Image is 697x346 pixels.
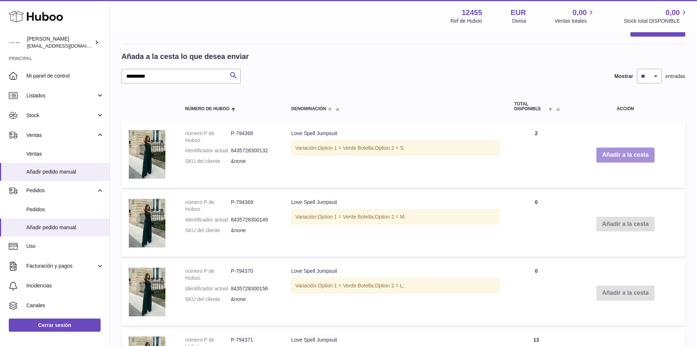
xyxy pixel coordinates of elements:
dt: Identificador actual [185,216,231,223]
span: Facturación y pagos [26,263,96,269]
span: entradas [666,73,685,80]
dd: &none [231,158,277,165]
img: Love Spell Jumpsuit [129,268,165,316]
img: Love Spell Jumpsuit [129,130,165,179]
a: Cerrar sesión [9,319,101,332]
dt: número P de Huboo [185,130,231,144]
dd: &none [231,296,277,303]
span: Option 1 = Verde Botella; [318,214,375,220]
th: Acción [566,94,685,119]
a: 0,00 Stock total DISPONIBLE [624,8,688,25]
span: Option 1 = Verde Botella; [318,283,375,289]
span: 0,00 [666,8,680,18]
dd: 8435728300149 [231,216,277,223]
strong: 12455 [462,8,482,18]
span: Option 2 = M; [375,214,405,220]
td: Love Spell Jumpsuit [284,260,507,325]
td: 0 [507,260,566,325]
td: Love Spell Jumpsuit [284,191,507,257]
h2: Añada a la cesta lo que desea enviar [121,52,249,62]
dt: Identificador actual [185,147,231,154]
div: Variación: [291,141,500,156]
dt: Identificador actual [185,285,231,292]
span: Uso [26,243,104,250]
span: Stock [26,112,96,119]
span: Añadir pedido manual [26,168,104,175]
span: Listados [26,92,96,99]
span: Total DISPONIBLE [514,102,547,111]
td: 0 [507,191,566,257]
span: Número de Huboo [185,107,229,111]
label: Mostrar [614,73,633,80]
strong: EUR [511,8,526,18]
dt: número P de Huboo [185,199,231,213]
div: Variación: [291,209,500,224]
div: Divisa [512,18,526,25]
div: Variación: [291,278,500,293]
span: 0,00 [573,8,587,18]
img: pedidos@glowrias.com [9,37,20,48]
div: Ref de Huboo [450,18,482,25]
span: Ventas [26,132,96,139]
span: Option 2 = L; [375,283,404,289]
dd: 8435728300156 [231,285,277,292]
span: Option 1 = Verde Botella; [318,145,375,151]
span: Ventas totales [555,18,595,25]
td: Love Spell Jumpsuit [284,123,507,188]
a: 0,00 Ventas totales [555,8,595,25]
dt: SKU del cliente [185,227,231,234]
span: Denominación [291,107,326,111]
dt: SKU del cliente [185,158,231,165]
dd: P-794368 [231,130,277,144]
span: Incidencias [26,282,104,289]
dd: 8435728300132 [231,147,277,154]
img: Love Spell Jumpsuit [129,199,165,248]
dd: P-794369 [231,199,277,213]
span: Ventas [26,150,104,157]
div: [PERSON_NAME] [27,36,93,49]
dt: número P de Huboo [185,268,231,282]
span: [EMAIL_ADDRESS][DOMAIN_NAME] [27,43,108,49]
span: Mi panel de control [26,72,104,79]
span: Pedidos [26,187,96,194]
dd: &none [231,227,277,234]
span: Canales [26,302,104,309]
span: Añadir pedido manual [26,224,104,231]
dt: SKU del cliente [185,296,231,303]
span: Option 2 = S; [375,145,405,151]
span: Stock total DISPONIBLE [624,18,688,25]
td: 2 [507,123,566,188]
span: Pedidos [26,206,104,213]
dd: P-794370 [231,268,277,282]
button: Añadir a la cesta [596,148,655,163]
